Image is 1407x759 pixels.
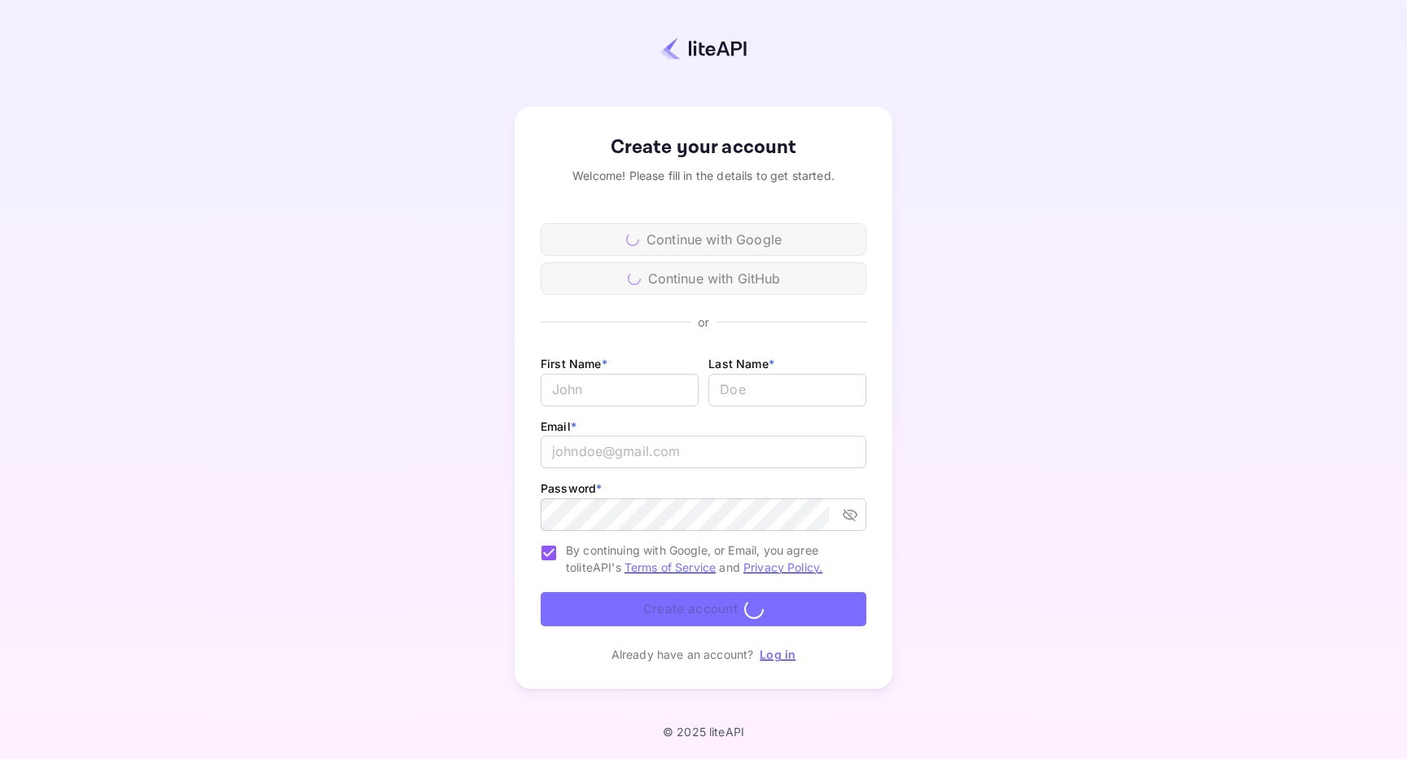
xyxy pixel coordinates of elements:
[541,223,866,256] div: Continue with Google
[625,560,716,574] a: Terms of Service
[541,167,866,184] div: Welcome! Please fill in the details to get started.
[541,133,866,162] div: Create your account
[566,542,853,576] span: By continuing with Google, or Email, you agree to liteAPI's and
[541,374,699,406] input: John
[743,560,822,574] a: Privacy Policy.
[541,357,607,371] label: First Name
[611,646,754,663] p: Already have an account?
[760,647,796,661] a: Log in
[541,436,866,468] input: johndoe@gmail.com
[541,419,576,433] label: Email
[660,37,747,60] img: liteapi
[663,725,744,739] p: © 2025 liteAPI
[708,374,866,406] input: Doe
[541,481,602,495] label: Password
[541,262,866,295] div: Continue with GitHub
[708,357,774,371] label: Last Name
[835,500,865,529] button: toggle password visibility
